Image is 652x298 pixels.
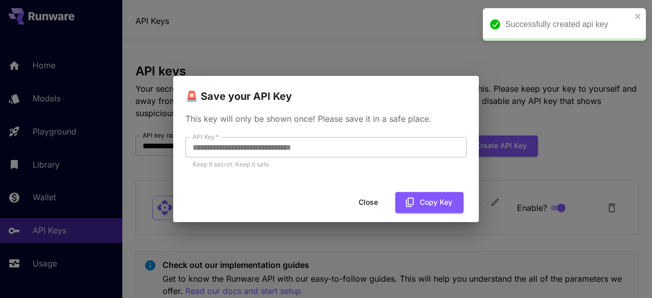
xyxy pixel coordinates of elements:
[505,18,632,31] div: Successfully created api key
[185,113,467,125] p: This key will only be shown once! Please save it in a safe place.
[173,76,479,104] h2: 🚨 Save your API Key
[345,192,391,213] button: Close
[395,192,464,213] button: Copy Key
[635,12,642,20] button: close
[193,159,459,170] p: Keep it secret. Keep it safe.
[193,132,219,141] label: API Key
